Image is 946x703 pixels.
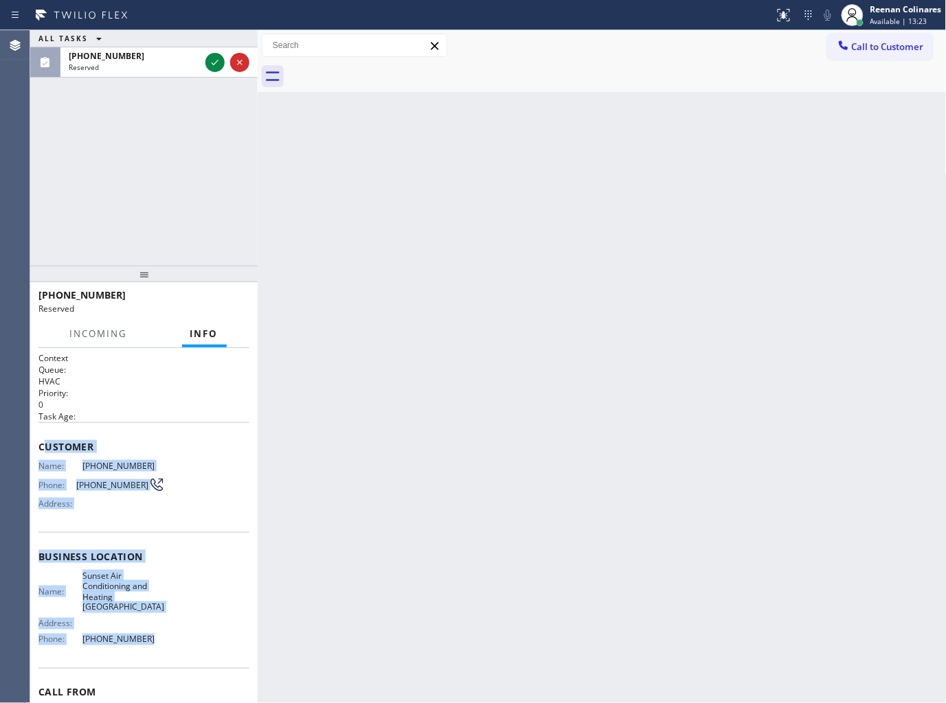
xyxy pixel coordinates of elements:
[76,480,148,490] span: [PHONE_NUMBER]
[69,62,99,72] span: Reserved
[182,321,227,347] button: Info
[82,634,165,645] span: [PHONE_NUMBER]
[190,327,218,340] span: Info
[70,327,128,340] span: Incoming
[82,571,165,613] span: Sunset Air Conditioning and Heating [GEOGRAPHIC_DATA]
[38,364,249,376] h2: Queue:
[38,634,82,645] span: Phone:
[38,440,249,453] span: Customer
[38,461,82,471] span: Name:
[870,16,927,26] span: Available | 13:23
[870,3,942,15] div: Reenan Colinares
[230,53,249,72] button: Reject
[38,288,126,301] span: [PHONE_NUMBER]
[38,686,249,699] span: Call From
[38,376,249,387] p: HVAC
[205,53,225,72] button: Accept
[38,411,249,422] h2: Task Age:
[38,399,249,411] p: 0
[38,619,82,629] span: Address:
[69,50,144,62] span: [PHONE_NUMBER]
[828,34,933,60] button: Call to Customer
[30,30,115,47] button: ALL TASKS
[38,550,249,563] span: Business location
[38,34,88,43] span: ALL TASKS
[82,461,165,471] span: [PHONE_NUMBER]
[852,41,924,53] span: Call to Customer
[38,352,249,364] h1: Context
[38,480,76,490] span: Phone:
[38,586,82,597] span: Name:
[262,34,447,56] input: Search
[818,5,837,25] button: Mute
[38,387,249,399] h2: Priority:
[38,498,82,509] span: Address:
[62,321,136,347] button: Incoming
[38,303,74,314] span: Reserved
